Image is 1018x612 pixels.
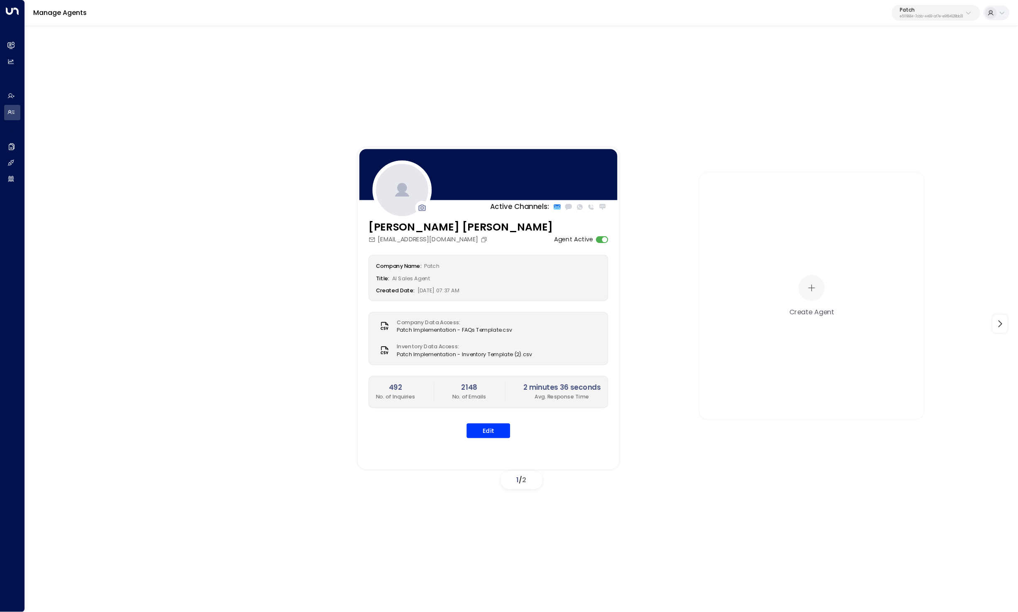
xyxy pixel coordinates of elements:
[523,393,601,401] p: Avg. Response Time
[554,235,594,244] label: Agent Active
[376,393,415,401] p: No. of Inquiries
[501,471,542,489] div: /
[452,393,486,401] p: No. of Emails
[900,15,964,18] p: e5119684-7cbb-4469-af7e-e9f84628bb31
[33,8,87,17] a: Manage Agents
[369,235,553,244] div: [EMAIL_ADDRESS][DOMAIN_NAME]
[417,287,459,294] span: [DATE] 07:37 AM
[369,219,553,235] h3: [PERSON_NAME] [PERSON_NAME]
[892,5,980,21] button: Patche5119684-7cbb-4469-af7e-e9f84628bb31
[522,475,527,485] span: 2
[376,287,415,294] label: Created Date:
[452,382,486,393] h2: 2148
[376,274,390,282] label: Title:
[425,262,440,270] span: Patch
[397,326,513,334] span: Patch Implementation - FAQs Template.csv
[517,475,519,485] span: 1
[481,236,490,243] button: Copy
[376,262,422,270] label: Company Name:
[397,350,533,358] span: Patch Implementation - Inventory Template (2).csv
[900,7,964,12] p: Patch
[490,202,549,212] p: Active Channels:
[467,423,510,438] button: Edit
[397,318,508,326] label: Company Data Access:
[392,274,430,282] span: AI Sales Agent
[376,382,415,393] h2: 492
[523,382,601,393] h2: 2 minutes 36 seconds
[789,307,834,317] div: Create Agent
[397,342,528,350] label: Inventory Data Access:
